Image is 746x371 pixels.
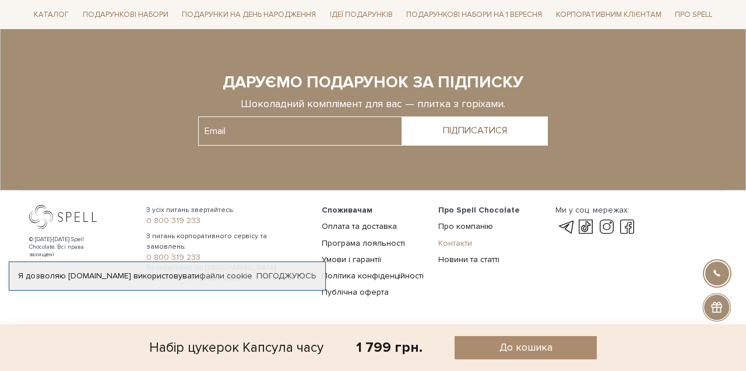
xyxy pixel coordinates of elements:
[555,220,575,234] a: telegram
[499,341,553,354] span: До кошика
[177,6,321,24] a: Подарунки на День народження
[146,231,308,252] span: З питань корпоративного сервісу та замовлень:
[322,255,381,264] a: Умови і гарантії
[78,6,173,24] a: Подарункові набори
[356,338,423,356] div: 1 799 грн.
[146,205,308,215] span: З усіх питань звертайтесь:
[438,205,520,215] span: Про Spell Chocolate
[149,336,323,359] div: Набір цукерок Капсула часу
[325,6,397,24] a: Ідеї подарунків
[402,5,547,24] a: Подарункові набори на 1 Вересня
[438,238,472,248] a: Контакти
[256,271,316,281] a: Погоджуюсь
[438,221,493,231] a: Про компанію
[146,252,308,263] a: 0 800 319 233
[322,205,372,215] span: Споживачам
[322,238,405,248] a: Програма лояльності
[322,287,389,297] a: Публічна оферта
[29,236,108,259] div: © [DATE]-[DATE] Spell Chocolate. Всі права захищені
[29,6,73,24] a: Каталог
[617,220,637,234] a: facebook
[455,336,597,359] button: До кошика
[199,271,252,281] a: файли cookie
[670,6,717,24] a: Про Spell
[555,205,637,215] div: Ми у соц. мережах:
[576,220,596,234] a: tik-tok
[9,271,325,281] div: Я дозволяю [DOMAIN_NAME] використовувати
[597,220,617,234] a: instagram
[551,5,666,24] a: Корпоративним клієнтам
[322,271,424,281] a: Політика конфіденційності
[322,221,397,231] a: Оплата та доставка
[438,255,499,264] a: Новини та статті
[146,215,308,226] a: 0 800 319 233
